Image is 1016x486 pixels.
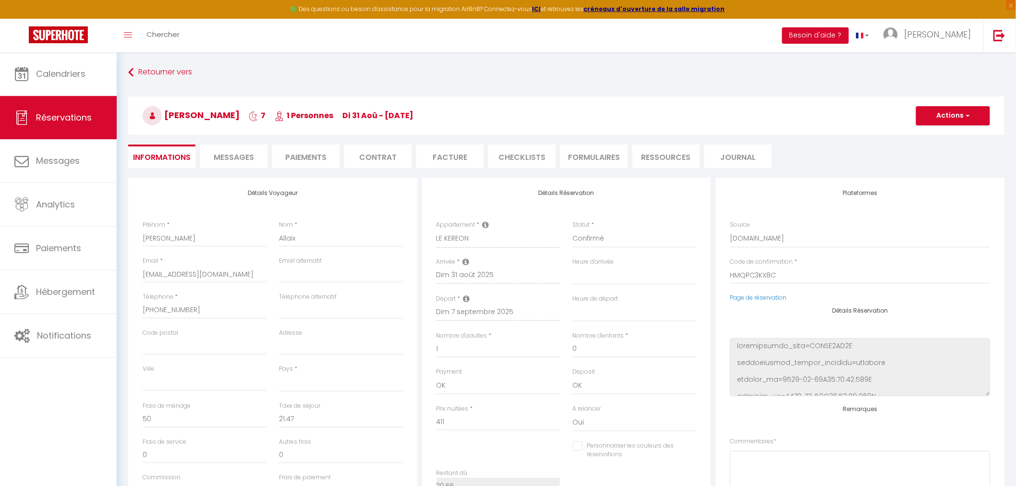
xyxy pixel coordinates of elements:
span: [PERSON_NAME] [143,109,240,121]
label: Payment [436,367,462,377]
li: Contrat [344,145,411,168]
label: Appartement [436,220,475,230]
label: Heure d'arrivée [573,257,614,267]
label: Frais de ménage [143,401,191,411]
h4: Détails Réservation [436,190,697,196]
label: Nombre d'adultes [436,331,487,340]
span: Chercher [146,29,180,39]
label: Pays [279,364,293,374]
a: Retourner vers [128,64,1004,81]
span: Paiements [36,242,81,254]
h4: Détails Réservation [730,307,990,314]
li: Facture [416,145,484,168]
button: Actions [916,106,990,125]
a: Page de réservation [730,293,786,302]
label: Adresse [279,328,302,338]
span: Hébergement [36,286,95,298]
a: ICI [532,5,541,13]
label: Téléphone alternatif [279,292,337,302]
label: Téléphone [143,292,173,302]
span: Analytics [36,198,75,210]
label: Prix nuitées [436,404,469,413]
label: Nombre d'enfants [573,331,624,340]
label: Commission [143,473,181,482]
label: Frais de service [143,437,186,447]
label: Prénom [143,220,165,230]
label: Heure de départ [573,294,618,304]
img: Super Booking [29,26,88,43]
span: Messages [214,152,254,163]
img: logout [993,29,1005,41]
label: Email alternatif [279,256,322,266]
li: CHECKLISTS [488,145,556,168]
span: 1 Personnes [275,110,333,121]
label: Deposit [573,367,595,377]
span: [PERSON_NAME] [904,28,971,40]
li: Ressources [632,145,700,168]
label: Ville [143,364,154,374]
label: Code postal [143,328,178,338]
span: Messages [36,155,80,167]
label: Autres frais [279,437,311,447]
label: A relancer [573,404,601,413]
label: Restant dû [436,469,468,478]
label: Taxe de séjour [279,401,320,411]
span: Réservations [36,111,92,123]
span: Calendriers [36,68,85,80]
label: Nom [279,220,293,230]
iframe: Chat [975,443,1009,479]
span: di 31 Aoû - [DATE] [342,110,413,121]
label: Commentaires [730,437,776,446]
img: ... [883,27,898,42]
label: Arrivée [436,257,456,267]
h4: Détails Voyageur [143,190,403,196]
label: Statut [573,220,590,230]
a: créneaux d'ouverture de la salle migration [584,5,725,13]
span: Notifications [37,329,91,341]
li: Paiements [272,145,339,168]
label: Code de confirmation [730,257,793,267]
li: Journal [704,145,772,168]
label: Source [730,220,750,230]
a: Chercher [139,19,187,52]
label: Frais de paiement [279,473,331,482]
a: ... [PERSON_NAME] [876,19,983,52]
li: FORMULAIRES [560,145,628,168]
button: Ouvrir le widget de chat LiveChat [8,4,36,33]
button: Besoin d'aide ? [782,27,849,44]
label: Email [143,256,158,266]
li: Informations [128,145,195,168]
label: Départ [436,294,456,304]
h4: Plateformes [730,190,990,196]
h4: Remarques [730,406,990,413]
span: 7 [249,110,266,121]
